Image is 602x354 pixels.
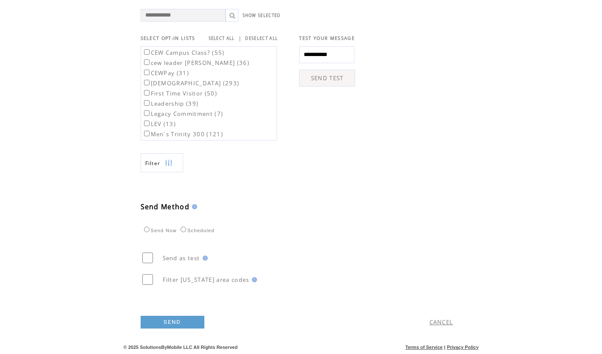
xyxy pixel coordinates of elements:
[178,228,215,233] label: Scheduled
[299,70,355,87] a: SEND TEST
[144,110,150,116] input: Legacy Commitment (7)
[141,35,195,41] span: SELECT OPT-IN LISTS
[144,59,150,65] input: cew leader [PERSON_NAME] (36)
[141,316,204,329] a: SEND
[144,80,150,85] input: [DEMOGRAPHIC_DATA] (293)
[165,154,172,173] img: filters.png
[243,13,281,18] a: SHOW SELECTED
[144,100,150,106] input: Leadership (39)
[141,153,183,172] a: Filter
[249,277,257,282] img: help.gif
[142,110,223,118] label: Legacy Commitment (7)
[142,59,250,67] label: cew leader [PERSON_NAME] (36)
[145,160,161,167] span: Show filters
[142,120,176,128] label: LEV (13)
[163,254,200,262] span: Send as test
[142,69,189,77] label: CEWPay (31)
[189,204,197,209] img: help.gif
[200,256,208,261] img: help.gif
[142,130,223,138] label: Men`s Trinity 300 (121)
[447,345,479,350] a: Privacy Policy
[405,345,443,350] a: Terms of Service
[142,79,240,87] label: [DEMOGRAPHIC_DATA] (293)
[144,70,150,75] input: CEWPay (31)
[142,90,218,97] label: First Time Visitor (50)
[144,131,150,136] input: Men`s Trinity 300 (121)
[181,227,186,232] input: Scheduled
[238,34,242,42] span: |
[444,345,445,350] span: |
[141,202,190,211] span: Send Method
[144,121,150,126] input: LEV (13)
[245,36,278,41] a: DESELECT ALL
[209,36,235,41] a: SELECT ALL
[142,49,225,56] label: CEW Campus Class? (55)
[299,35,355,41] span: TEST YOUR MESSAGE
[142,228,177,233] label: Send Now
[142,100,199,107] label: Leadership (39)
[430,318,453,326] a: CANCEL
[144,49,150,55] input: CEW Campus Class? (55)
[144,227,150,232] input: Send Now
[163,276,249,284] span: Filter [US_STATE] area codes
[144,90,150,96] input: First Time Visitor (50)
[124,345,238,350] span: © 2025 SolutionsByMobile LLC All Rights Reserved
